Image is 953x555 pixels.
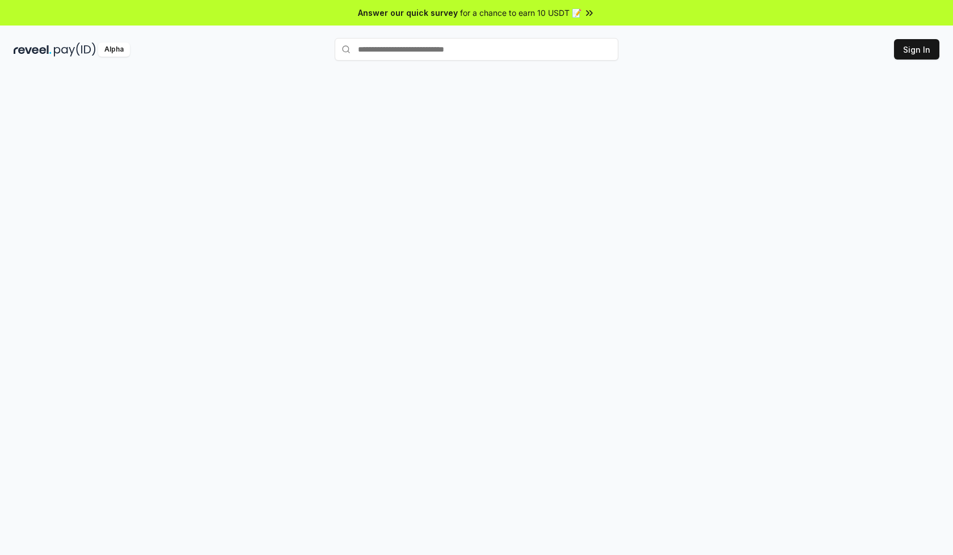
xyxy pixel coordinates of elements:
[98,43,130,57] div: Alpha
[54,43,96,57] img: pay_id
[894,39,939,60] button: Sign In
[358,7,458,19] span: Answer our quick survey
[14,43,52,57] img: reveel_dark
[460,7,581,19] span: for a chance to earn 10 USDT 📝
